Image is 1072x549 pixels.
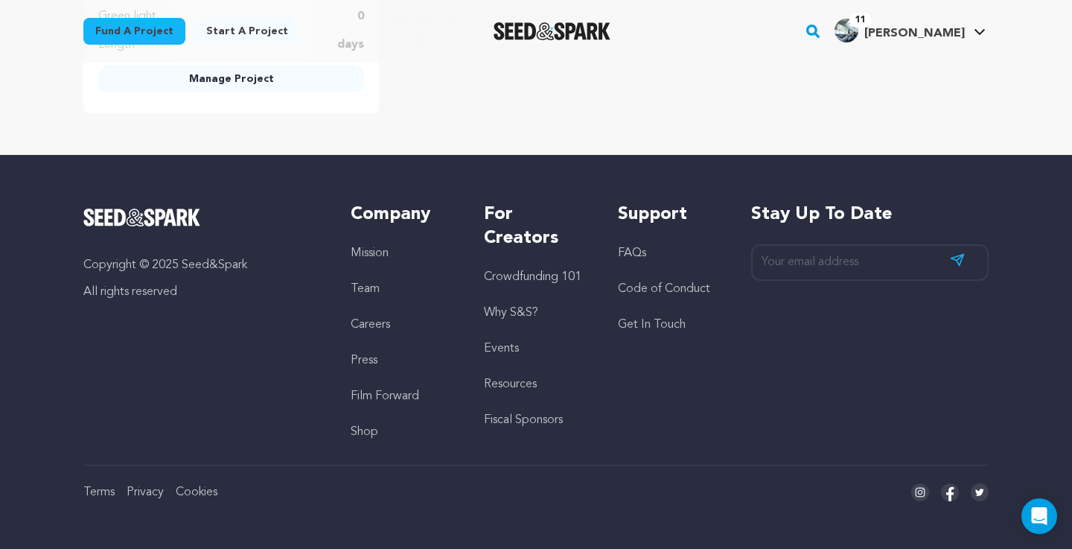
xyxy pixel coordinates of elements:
div: Jackson S.'s Profile [835,19,965,42]
a: Fiscal Sponsors [484,414,563,426]
a: Why S&S? [484,307,538,319]
input: Your email address [751,244,989,281]
a: Jackson S.'s Profile [832,16,989,42]
a: Start a project [194,18,300,45]
img: a19033a78017868c.jpg [835,19,858,42]
a: Resources [484,378,537,390]
a: Careers [351,319,390,331]
a: Shop [351,426,378,438]
a: Privacy [127,486,164,498]
a: Crowdfunding 101 [484,271,581,283]
a: Events [484,343,519,355]
a: Get In Touch [618,319,686,331]
h5: Stay up to date [751,203,989,226]
a: Terms [83,486,115,498]
a: Cookies [176,486,217,498]
a: Seed&Spark Homepage [83,209,321,226]
div: Open Intercom Messenger [1021,498,1057,534]
a: Seed&Spark Homepage [494,22,610,40]
p: All rights reserved [83,283,321,301]
img: Seed&Spark Logo Dark Mode [494,22,610,40]
span: [PERSON_NAME] [864,28,965,39]
a: Fund a project [83,18,185,45]
h5: Company [351,203,454,226]
a: Press [351,355,377,366]
a: Mission [351,247,389,259]
a: Film Forward [351,390,419,402]
img: Seed&Spark Logo [83,209,200,226]
a: Manage Project [98,66,364,92]
p: Copyright © 2025 Seed&Spark [83,256,321,274]
span: Jackson S.'s Profile [832,16,989,47]
h5: Support [618,203,721,226]
a: FAQs [618,247,646,259]
a: Team [351,283,380,295]
a: Code of Conduct [618,283,710,295]
h5: For Creators [484,203,587,250]
span: 11 [849,13,872,28]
